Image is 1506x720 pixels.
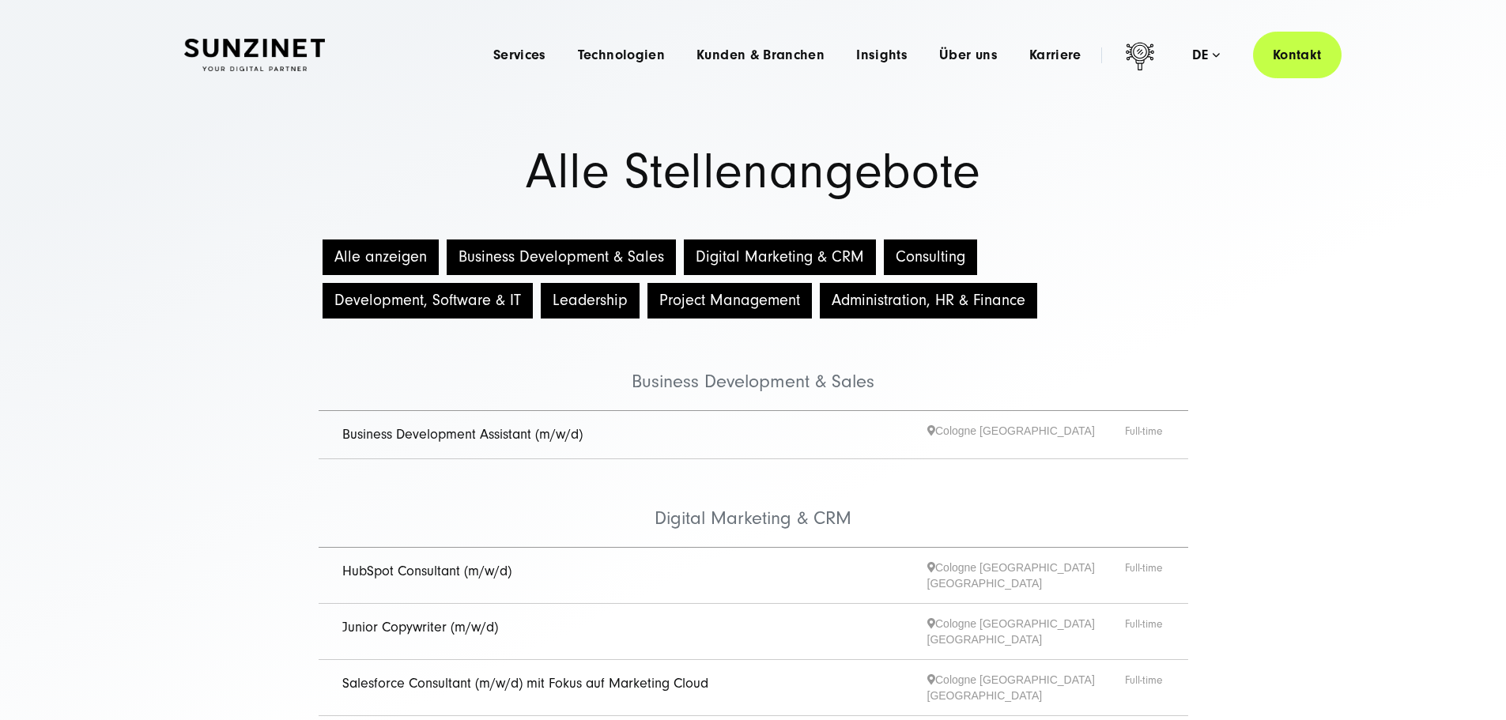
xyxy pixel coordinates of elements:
button: Project Management [647,283,812,319]
a: Business Development Assistant (m/w/d) [342,426,583,443]
span: Cologne [GEOGRAPHIC_DATA] [927,423,1125,447]
span: Full-time [1125,616,1164,647]
span: Full-time [1125,423,1164,447]
h1: Alle Stellenangebote [184,148,1323,196]
a: Technologien [578,47,665,63]
span: Cologne [GEOGRAPHIC_DATA] [GEOGRAPHIC_DATA] [927,672,1125,703]
img: SUNZINET Full Service Digital Agentur [184,39,325,72]
li: Digital Marketing & CRM [319,459,1188,548]
button: Administration, HR & Finance [820,283,1037,319]
div: de [1192,47,1220,63]
a: Salesforce Consultant (m/w/d) mit Fokus auf Marketing Cloud [342,675,708,692]
a: Karriere [1029,47,1081,63]
a: Kontakt [1253,32,1342,78]
button: Alle anzeigen [323,239,439,275]
a: HubSpot Consultant (m/w/d) [342,563,511,579]
a: Kunden & Branchen [696,47,825,63]
button: Business Development & Sales [447,239,676,275]
span: Full-time [1125,560,1164,591]
span: Full-time [1125,672,1164,703]
li: Business Development & Sales [319,322,1188,411]
button: Development, Software & IT [323,283,533,319]
a: Über uns [939,47,998,63]
a: Junior Copywriter (m/w/d) [342,619,498,635]
button: Consulting [884,239,977,275]
span: Cologne [GEOGRAPHIC_DATA] [GEOGRAPHIC_DATA] [927,616,1125,647]
button: Leadership [541,283,640,319]
a: Insights [856,47,908,63]
a: Services [493,47,546,63]
button: Digital Marketing & CRM [684,239,876,275]
span: Cologne [GEOGRAPHIC_DATA] [GEOGRAPHIC_DATA] [927,560,1125,591]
